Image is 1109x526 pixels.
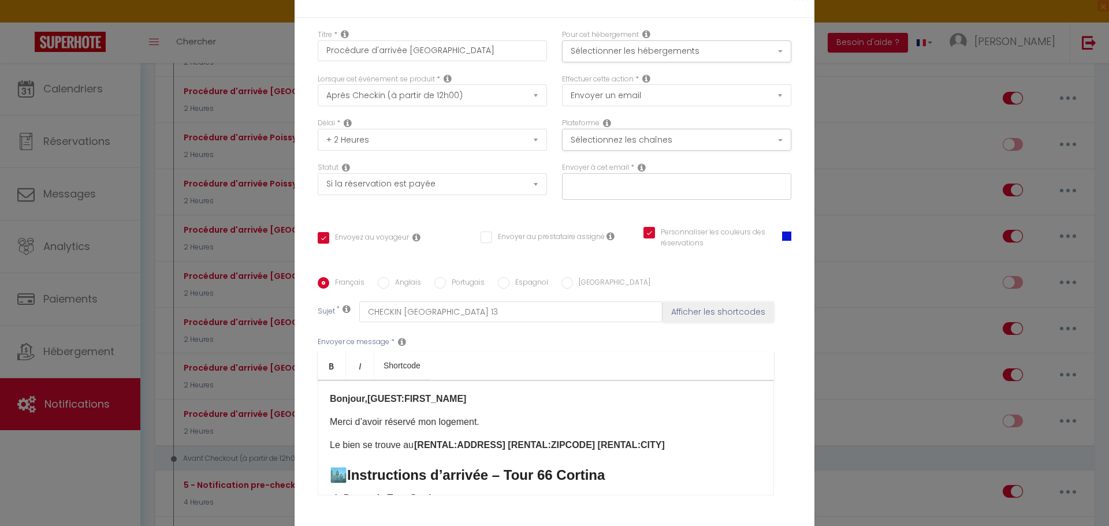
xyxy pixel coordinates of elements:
[318,118,335,129] label: Délai
[318,352,346,379] a: Bold
[342,163,350,172] i: Booking status
[330,394,466,404] strong: Bonjour,[GUEST:FIRST_NAME]​
[347,467,605,483] strong: Instructions d’arrivée – Tour 66 Cortina
[344,493,442,503] strong: Devant la Tour Cortina
[603,118,611,128] i: Action Channel
[562,29,639,40] label: Pour cet hébergement
[412,233,420,242] i: Envoyer au voyageur
[343,304,351,314] i: Subject
[318,306,335,318] label: Sujet
[562,162,629,173] label: Envoyer à cet email
[318,29,332,40] label: Titre
[444,74,452,83] i: Event Occur
[318,74,435,85] label: Lorsque cet événement se produit
[642,74,650,83] i: Action Type
[374,352,430,379] a: Shortcode
[329,277,364,290] label: Français
[562,129,791,151] button: Sélectionnez les chaînes
[341,29,349,39] i: Title
[346,352,374,379] a: Italic
[638,163,646,172] i: Recipient
[642,29,650,39] i: This Rental
[330,415,762,429] p: Merci d’avoir réservé mon logement.
[330,438,762,452] p: Le bien se trouve au ​
[389,277,421,290] label: Anglais
[606,232,615,241] i: Envoyer au prestataire si il est assigné
[562,74,634,85] label: Effectuer cette action
[414,440,665,450] b: [RENTAL:ADDRESS]​ [RENTAL:ZIPCODE]​ [RENTAL:CITY]​
[318,162,338,173] label: Statut
[562,40,791,62] button: Sélectionner les hébergements
[446,277,485,290] label: Portugais
[398,337,406,346] i: Message
[344,491,762,519] p: Lorsque vous êtes sur le parvis, prenez la .
[509,277,548,290] label: Espagnol
[663,301,774,322] button: Afficher les shortcodes
[344,118,352,128] i: Action Time
[318,380,774,495] div: ​ ​
[318,337,389,348] label: Envoyer ce message
[573,277,650,290] label: [GEOGRAPHIC_DATA]
[330,466,762,484] h3: 🏙️
[562,118,600,129] label: Plateforme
